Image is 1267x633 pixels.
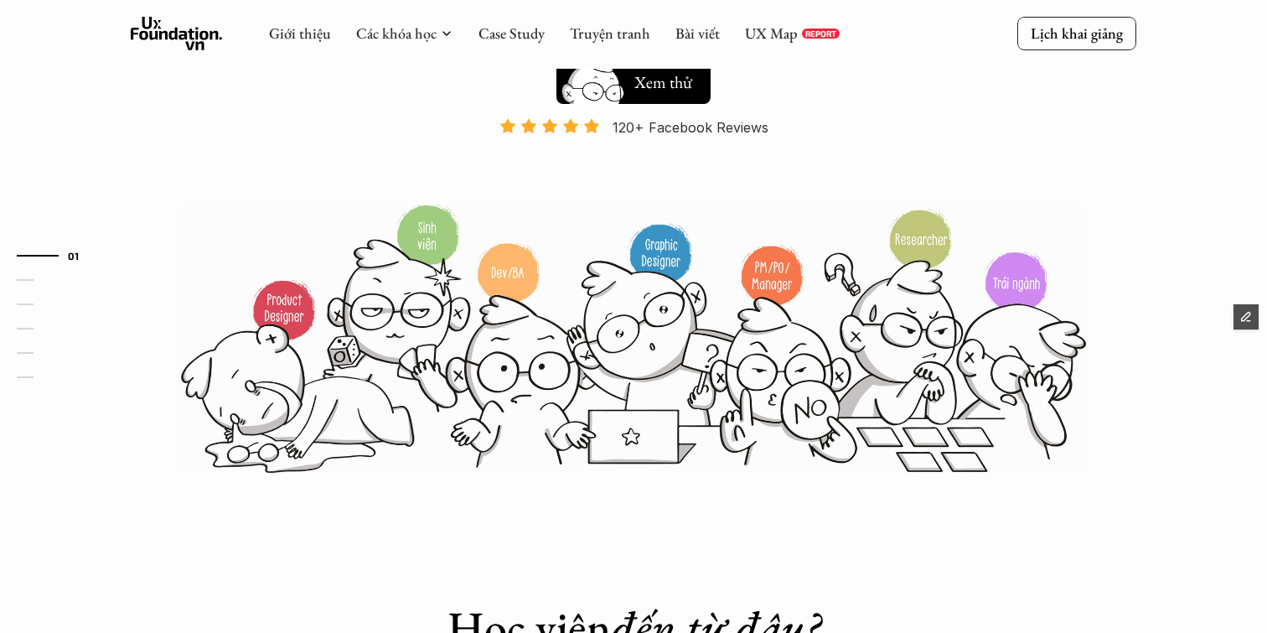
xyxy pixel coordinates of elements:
[356,23,437,43] a: Các khóa học
[484,117,783,202] a: 120+ Facebook Reviews
[675,23,720,43] a: Bài viết
[478,23,545,43] a: Case Study
[632,70,694,94] h5: Xem thử
[1233,304,1259,329] button: Edit Framer Content
[802,29,840,39] a: REPORT
[613,115,768,140] p: 120+ Facebook Reviews
[570,23,650,43] a: Truyện tranh
[1031,23,1123,43] p: Lịch khai giảng
[17,246,96,266] a: 01
[556,52,711,104] a: Xem thử
[805,29,836,39] p: REPORT
[745,23,798,43] a: UX Map
[269,23,331,43] a: Giới thiệu
[68,250,80,262] strong: 01
[1017,17,1136,49] a: Lịch khai giảng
